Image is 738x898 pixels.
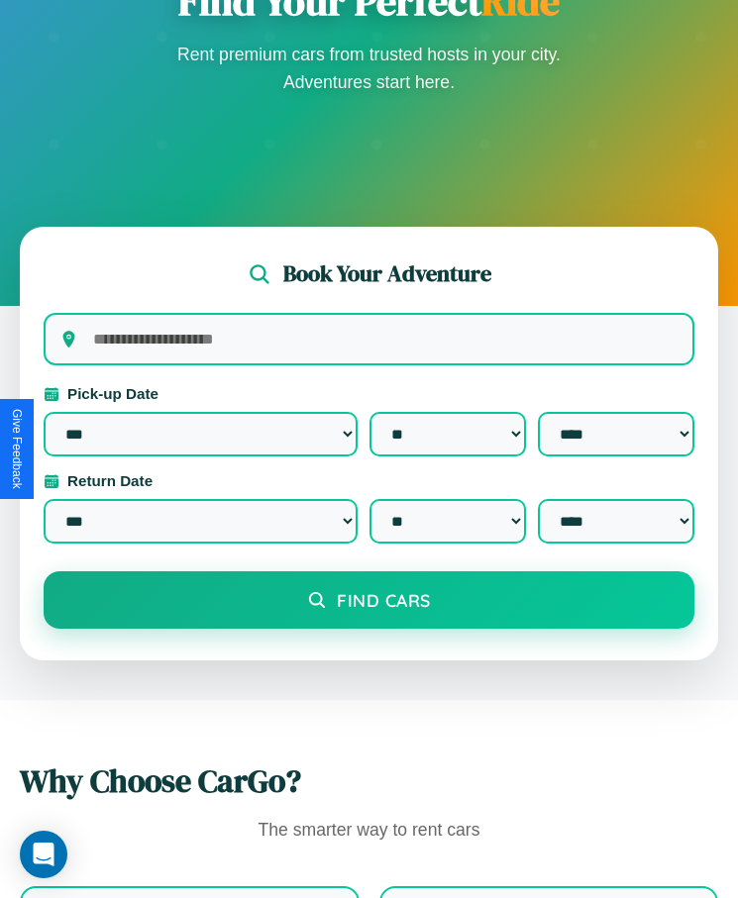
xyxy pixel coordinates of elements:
[44,571,694,629] button: Find Cars
[44,472,694,489] label: Return Date
[20,815,718,847] p: The smarter way to rent cars
[20,831,67,878] div: Open Intercom Messenger
[44,385,694,402] label: Pick-up Date
[10,409,24,489] div: Give Feedback
[171,41,568,96] p: Rent premium cars from trusted hosts in your city. Adventures start here.
[20,759,718,803] h2: Why Choose CarGo?
[283,258,491,289] h2: Book Your Adventure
